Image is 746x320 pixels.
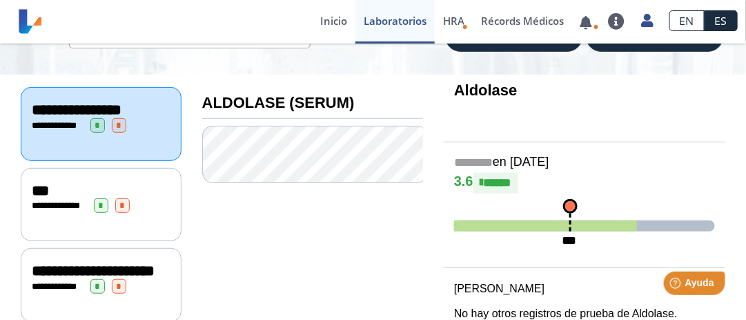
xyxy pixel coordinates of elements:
[202,94,355,111] b: ALDOLASE (SERUM)
[669,10,705,31] a: EN
[454,281,715,297] p: [PERSON_NAME]
[705,10,738,31] a: ES
[454,155,715,171] h5: en [DATE]
[623,266,731,305] iframe: Help widget launcher
[454,173,715,194] h4: 3.6
[454,82,518,99] b: Aldolase
[443,14,464,28] span: HRA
